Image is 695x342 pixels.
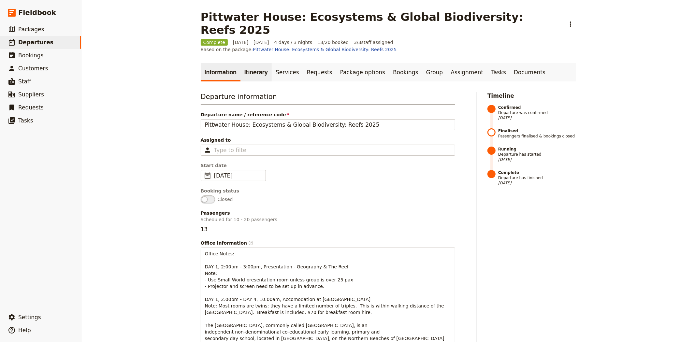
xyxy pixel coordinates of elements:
a: Package options [336,63,389,81]
span: [DATE] [498,157,576,162]
button: Actions [565,19,576,30]
span: Packages [18,26,44,33]
span: Assigned to [201,137,455,143]
h2: Timeline [487,92,576,100]
span: Customers [18,65,48,72]
span: [DATE] [498,115,576,121]
a: Bookings [389,63,422,81]
span: Requests [18,104,44,111]
span: Departure has finished [498,170,576,186]
input: Assigned to [214,146,246,154]
a: Pittwater House: Ecosystems & Global Biodiversity: Reefs 2025 [253,47,397,52]
h3: Departure information [201,92,455,105]
a: Group [422,63,447,81]
span: Bookings [18,52,43,59]
span: Start date [201,162,455,169]
p: Scheduled for 10 - 20 passengers [201,216,455,223]
span: Closed [218,196,233,203]
div: Office information [201,240,455,246]
span: Passengers [201,210,455,216]
span: Office Notes: DAY 1, 2:00pm - 3:00pm, Presentation - Geography & The Reef Note: - Use Small World... [205,251,446,341]
strong: Complete [498,170,576,175]
span: ​ [204,172,211,179]
a: Requests [303,63,336,81]
span: [DATE] [498,180,576,186]
p: 13 [201,225,455,233]
span: Passengers finalised & bookings closed [498,128,576,139]
span: 4 days / 3 nights [274,39,312,46]
a: Documents [510,63,549,81]
span: Staff [18,78,31,85]
span: Settings [18,314,41,321]
input: Departure name / reference code [201,119,455,130]
span: Based on the package: [201,46,397,53]
a: Services [272,63,303,81]
span: Fieldbook [18,8,56,18]
span: [DATE] – [DATE] [233,39,269,46]
strong: Finalised [498,128,576,134]
strong: Running [498,147,576,152]
div: Booking status [201,188,455,194]
span: Help [18,327,31,334]
span: Departure has started [498,147,576,162]
a: Information [201,63,240,81]
a: Tasks [487,63,510,81]
span: ​ [248,240,253,246]
h1: Pittwater House: Ecosystems & Global Biodiversity: Reefs 2025 [201,10,561,36]
strong: Confirmed [498,105,576,110]
span: Departures [18,39,53,46]
span: 13/20 booked [317,39,349,46]
span: 3 / 3 staff assigned [354,39,393,46]
a: Itinerary [240,63,272,81]
span: Departure name / reference code [201,111,455,118]
span: Tasks [18,117,33,124]
span: Complete [201,39,228,46]
span: Suppliers [18,91,44,98]
span: Departure was confirmed [498,105,576,121]
a: Assignment [447,63,487,81]
span: [DATE] [214,172,262,179]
